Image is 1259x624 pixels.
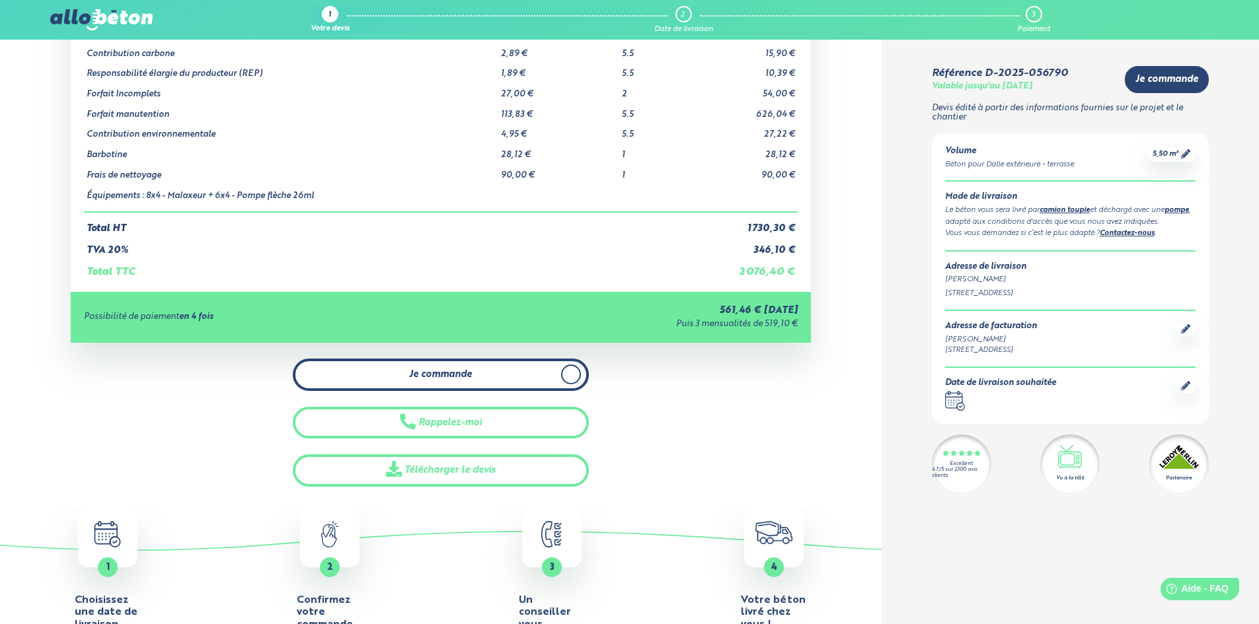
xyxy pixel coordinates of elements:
iframe: Help widget launcher [1141,572,1244,609]
div: Puis 3 mensualités de 519,10 € [452,320,798,329]
p: Devis édité à partir des informations fournies sur le projet et le chantier [932,104,1209,123]
a: 2 Date de livraison [654,6,713,34]
div: 3 [1032,11,1035,19]
td: 346,10 € [692,234,798,256]
td: Contribution carbone [84,39,499,59]
td: 5.5 [619,59,692,79]
td: 2 076,40 € [692,256,798,278]
td: 28,12 € [692,140,798,160]
img: allobéton [50,9,152,30]
button: Rappelez-moi [293,407,589,439]
a: Télécharger le devis [293,454,589,487]
a: 3 Paiement [1017,6,1050,34]
div: 2 [681,11,685,19]
div: Date de livraison [654,25,713,34]
td: Barbotine [84,140,499,160]
td: Forfait Incomplets [84,79,499,100]
span: Je commande [409,369,472,380]
td: 5.5 [619,39,692,59]
span: Je commande [1135,74,1198,85]
div: Paiement [1017,25,1050,34]
a: pompe [1164,207,1189,214]
div: Adresse de facturation [945,322,1037,331]
span: 4 [771,563,777,572]
a: Contactez-nous [1100,230,1155,237]
td: Responsabilité élargie du producteur (REP) [84,59,499,79]
td: 90,00 € [498,160,619,181]
span: 1 [106,563,110,572]
td: 15,90 € [692,39,798,59]
td: 1 [619,160,692,181]
div: Volume [945,147,1074,156]
td: 2,89 € [498,39,619,59]
td: Forfait manutention [84,100,499,120]
td: 113,83 € [498,100,619,120]
td: 27,00 € [498,79,619,100]
a: camion toupie [1040,207,1090,214]
td: 1 730,30 € [692,212,798,234]
td: 27,22 € [692,120,798,140]
div: Vous vous demandez si c’est le plus adapté ? . [945,228,1196,240]
div: Référence D-2025-056790 [932,67,1068,79]
td: 626,04 € [692,100,798,120]
div: Adresse de livraison [945,262,1196,272]
td: Total HT [84,212,692,234]
div: [STREET_ADDRESS] [945,345,1037,356]
div: [PERSON_NAME] [945,334,1037,345]
td: 4,95 € [498,120,619,140]
td: 5.5 [619,120,692,140]
div: [STREET_ADDRESS] [945,288,1196,299]
span: 3 [550,563,554,572]
span: 2 [327,563,333,572]
div: 1 [328,11,331,20]
a: 1 Votre devis [311,6,350,34]
td: 1 [619,140,692,160]
td: TVA 20% [84,234,692,256]
td: 54,00 € [692,79,798,100]
td: 10,39 € [692,59,798,79]
div: Date de livraison souhaitée [945,378,1056,388]
div: Mode de livraison [945,192,1196,202]
td: 5.5 [619,100,692,120]
div: [PERSON_NAME] [945,274,1196,285]
div: Partenaire [1166,474,1192,482]
td: 2 [619,79,692,100]
div: Valable jusqu'au [DATE] [932,82,1032,92]
a: Je commande [293,359,589,391]
div: Béton pour Dalle extérieure - terrasse [945,159,1074,170]
td: Frais de nettoyage [84,160,499,181]
td: 1,89 € [498,59,619,79]
td: Équipements : 8x4 - Malaxeur + 6x4 - Pompe flèche 26ml [84,181,499,213]
td: Total TTC [84,256,692,278]
div: 4.7/5 sur 2300 avis clients [932,467,991,479]
div: 561,46 € [DATE] [452,305,798,316]
div: Possibilité de paiement [84,312,452,322]
a: Je commande [1125,66,1209,93]
div: Excellent [950,461,973,467]
strong: en 4 fois [179,312,213,321]
td: Contribution environnementale [84,120,499,140]
img: truck.c7a9816ed8b9b1312949.png [755,521,793,544]
div: Le béton vous sera livré par et déchargé avec une , adapté aux conditions d'accès que vous nous a... [945,205,1196,228]
td: 90,00 € [692,160,798,181]
div: Votre devis [311,25,350,34]
div: Vu à la télé [1056,474,1084,482]
td: 28,12 € [498,140,619,160]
